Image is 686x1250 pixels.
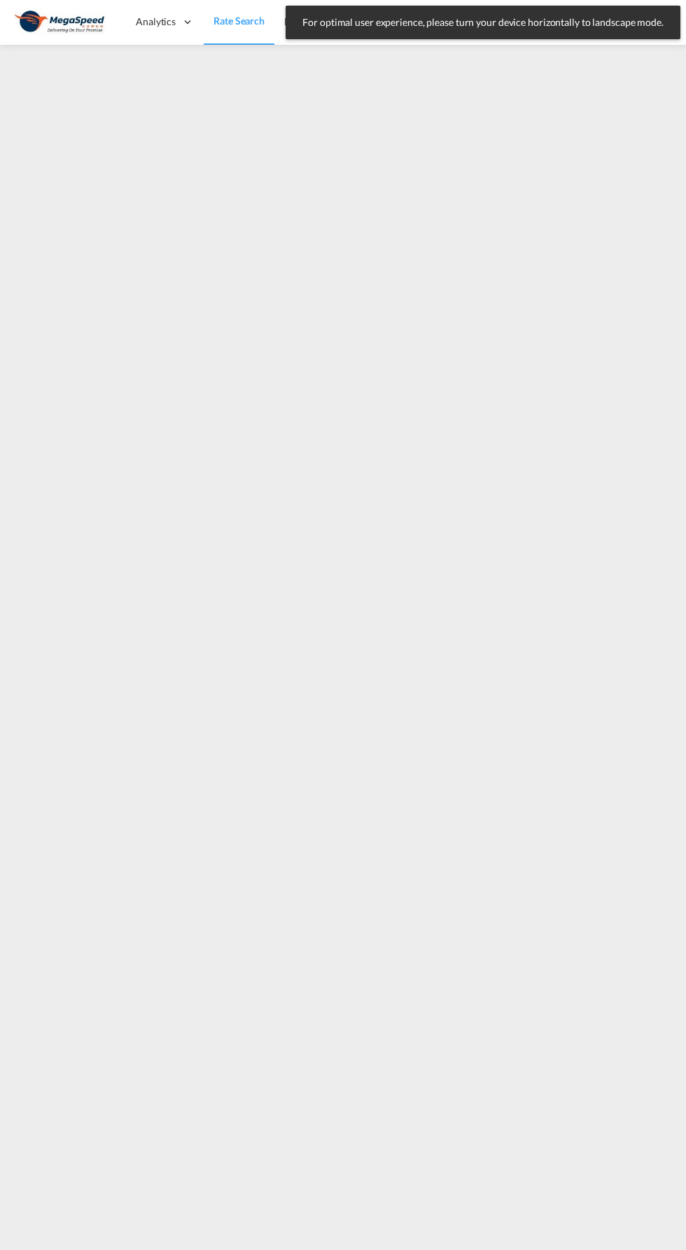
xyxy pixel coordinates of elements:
span: Rate Search [213,15,265,27]
span: Analytics [136,15,176,29]
img: ad002ba0aea611eda5429768204679d3.JPG [14,6,108,38]
span: For optimal user experience, please turn your device horizontally to landscape mode. [298,15,668,29]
